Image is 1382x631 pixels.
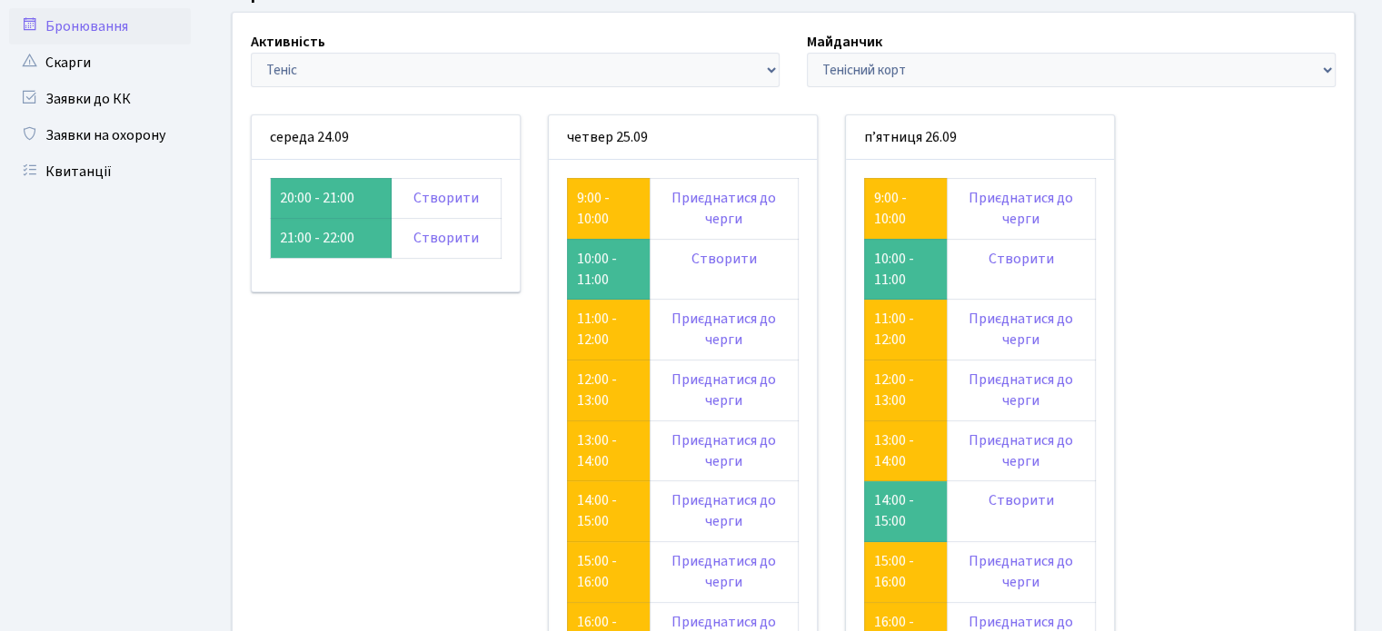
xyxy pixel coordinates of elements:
[252,115,520,160] div: середа 24.09
[807,31,882,53] label: Майданчик
[9,8,191,44] a: Бронювання
[577,370,617,410] a: 12:00 - 13:00
[251,31,325,53] label: Активність
[671,430,776,471] a: Приєднатися до черги
[874,370,914,410] a: 12:00 - 13:00
[874,188,907,229] a: 9:00 - 10:00
[9,44,191,81] a: Скарги
[671,490,776,531] a: Приєднатися до черги
[9,153,191,190] a: Квитанції
[874,309,914,350] a: 11:00 - 12:00
[671,188,776,229] a: Приєднатися до черги
[874,551,914,592] a: 15:00 - 16:00
[549,115,817,160] div: четвер 25.09
[864,239,947,300] td: 10:00 - 11:00
[864,481,947,542] td: 14:00 - 15:00
[271,178,392,218] td: 20:00 - 21:00
[671,551,776,592] a: Приєднатися до черги
[577,430,617,471] a: 13:00 - 14:00
[846,115,1114,160] div: п’ятниця 26.09
[577,551,617,592] a: 15:00 - 16:00
[271,218,392,258] td: 21:00 - 22:00
[969,430,1073,471] a: Приєднатися до черги
[567,239,650,300] td: 10:00 - 11:00
[413,228,479,248] a: Створити
[577,188,610,229] a: 9:00 - 10:00
[691,249,757,269] a: Створити
[9,117,191,153] a: Заявки на охорону
[874,430,914,471] a: 13:00 - 14:00
[989,249,1054,269] a: Створити
[671,370,776,410] a: Приєднатися до черги
[9,81,191,117] a: Заявки до КК
[969,188,1073,229] a: Приєднатися до черги
[413,188,479,208] a: Створити
[577,309,617,350] a: 11:00 - 12:00
[671,309,776,350] a: Приєднатися до черги
[577,490,617,531] a: 14:00 - 15:00
[969,551,1073,592] a: Приєднатися до черги
[969,309,1073,350] a: Приєднатися до черги
[969,370,1073,410] a: Приєднатися до черги
[989,490,1054,510] a: Створити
